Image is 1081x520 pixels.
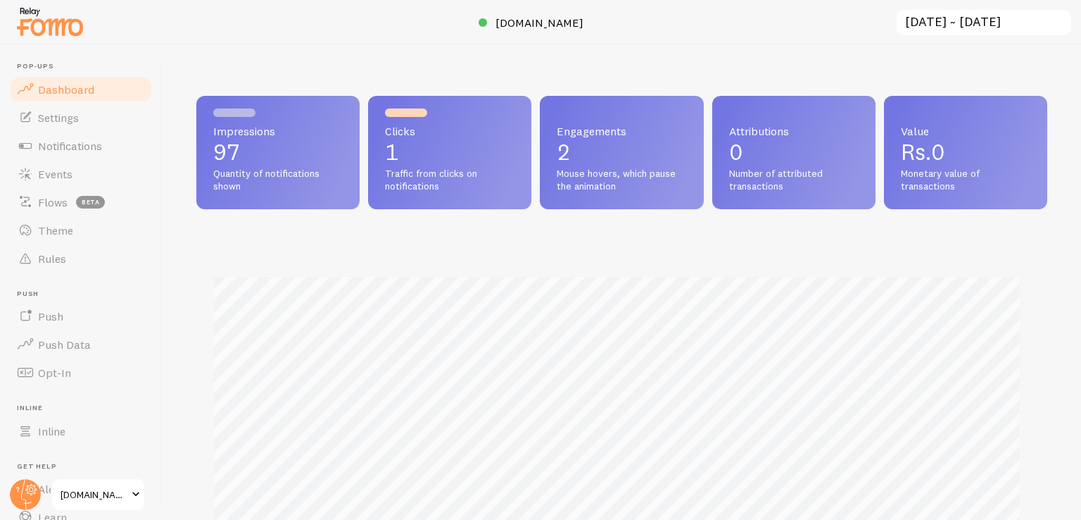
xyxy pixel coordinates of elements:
[8,359,153,387] a: Opt-In
[51,478,146,512] a: [DOMAIN_NAME]
[38,366,71,380] span: Opt-In
[901,125,1030,137] span: Value
[8,216,153,244] a: Theme
[38,111,79,125] span: Settings
[8,188,153,216] a: Flows beta
[8,104,153,132] a: Settings
[38,223,73,237] span: Theme
[38,167,72,181] span: Events
[17,462,153,471] span: Get Help
[15,4,85,39] img: fomo-relay-logo-orange.svg
[385,141,514,163] p: 1
[17,404,153,413] span: Inline
[213,168,343,192] span: Quantity of notifications shown
[557,141,686,163] p: 2
[729,125,859,137] span: Attributions
[38,338,91,352] span: Push Data
[38,195,68,209] span: Flows
[901,168,1030,192] span: Monetary value of transactions
[8,132,153,160] a: Notifications
[8,160,153,188] a: Events
[8,417,153,445] a: Inline
[385,168,514,192] span: Traffic from clicks on notifications
[38,139,102,153] span: Notifications
[901,138,945,166] span: Rs.0
[61,486,127,503] span: [DOMAIN_NAME]
[38,82,94,97] span: Dashboard
[38,424,65,438] span: Inline
[557,168,686,192] span: Mouse hovers, which pause the animation
[8,330,153,359] a: Push Data
[8,75,153,104] a: Dashboard
[17,62,153,71] span: Pop-ups
[38,252,66,266] span: Rules
[8,475,153,503] a: Alerts
[729,141,859,163] p: 0
[8,244,153,273] a: Rules
[8,302,153,330] a: Push
[213,125,343,137] span: Impressions
[76,196,105,209] span: beta
[38,309,63,323] span: Push
[17,290,153,299] span: Push
[729,168,859,192] span: Number of attributed transactions
[213,141,343,163] p: 97
[385,125,514,137] span: Clicks
[557,125,686,137] span: Engagements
